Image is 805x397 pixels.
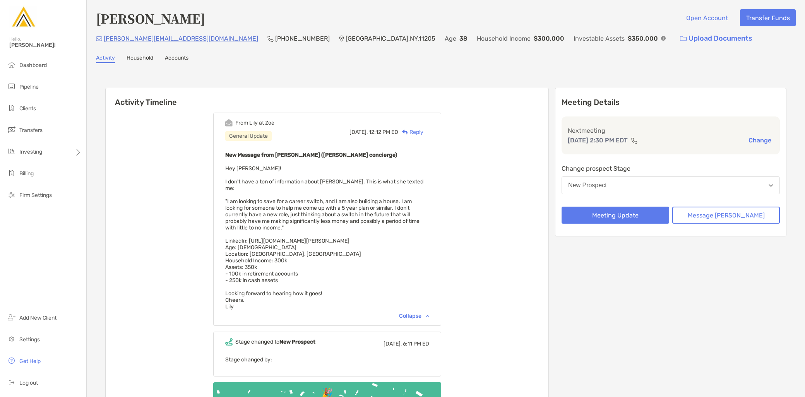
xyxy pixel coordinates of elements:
a: Activity [96,55,115,63]
div: Collapse [399,313,429,319]
button: Change [746,136,774,144]
img: billing icon [7,168,16,178]
a: Household [127,55,153,63]
p: [GEOGRAPHIC_DATA] , NY , 11205 [346,34,435,43]
img: get-help icon [7,356,16,365]
button: Transfer Funds [740,9,796,26]
button: Message [PERSON_NAME] [672,207,780,224]
span: Pipeline [19,84,39,90]
img: Reply icon [402,130,408,135]
span: 12:12 PM ED [369,129,398,135]
span: Investing [19,149,42,155]
img: communication type [631,137,638,144]
img: Info Icon [661,36,666,41]
div: Stage changed to [235,339,315,345]
span: Firm Settings [19,192,52,198]
span: [PERSON_NAME]! [9,42,82,48]
p: [PHONE_NUMBER] [275,34,330,43]
p: 38 [459,34,468,43]
p: Household Income [477,34,531,43]
span: Get Help [19,358,41,364]
img: transfers icon [7,125,16,134]
div: From Lily at Zoe [235,120,274,126]
b: New Message from [PERSON_NAME] ([PERSON_NAME] concierge) [225,152,397,158]
img: add_new_client icon [7,313,16,322]
img: Zoe Logo [9,3,37,31]
div: New Prospect [568,182,607,189]
span: Log out [19,380,38,386]
span: Clients [19,105,36,112]
img: Email Icon [96,36,102,41]
img: dashboard icon [7,60,16,69]
img: investing icon [7,147,16,156]
span: Transfers [19,127,43,133]
button: Open Account [680,9,734,26]
img: Chevron icon [426,315,429,317]
span: Billing [19,170,34,177]
img: logout icon [7,378,16,387]
p: [PERSON_NAME][EMAIL_ADDRESS][DOMAIN_NAME] [104,34,258,43]
img: button icon [680,36,687,41]
img: settings icon [7,334,16,344]
div: General Update [225,131,272,141]
p: $350,000 [628,34,658,43]
a: Upload Documents [675,30,757,47]
span: 6:11 PM ED [403,341,429,347]
h6: Activity Timeline [106,88,548,107]
div: Reply [398,128,423,136]
button: New Prospect [562,176,780,194]
p: Age [445,34,456,43]
p: [DATE] 2:30 PM EDT [568,135,628,145]
img: Phone Icon [267,36,274,42]
p: Change prospect Stage [562,164,780,173]
button: Meeting Update [562,207,669,224]
span: Dashboard [19,62,47,68]
span: [DATE], [384,341,402,347]
img: firm-settings icon [7,190,16,199]
span: Hey [PERSON_NAME]! I don't have a ton of information about [PERSON_NAME]. This is what she texted... [225,165,423,310]
b: New Prospect [279,339,315,345]
span: Settings [19,336,40,343]
p: $300,000 [534,34,564,43]
img: Event icon [225,119,233,127]
img: clients icon [7,103,16,113]
img: Open dropdown arrow [769,184,773,187]
p: Next meeting [568,126,774,135]
p: Meeting Details [562,98,780,107]
img: Event icon [225,338,233,346]
img: Location Icon [339,36,344,42]
p: Investable Assets [574,34,625,43]
span: Add New Client [19,315,57,321]
a: Accounts [165,55,188,63]
h4: [PERSON_NAME] [96,9,205,27]
span: [DATE], [349,129,368,135]
img: pipeline icon [7,82,16,91]
p: Stage changed by: [225,355,429,364]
